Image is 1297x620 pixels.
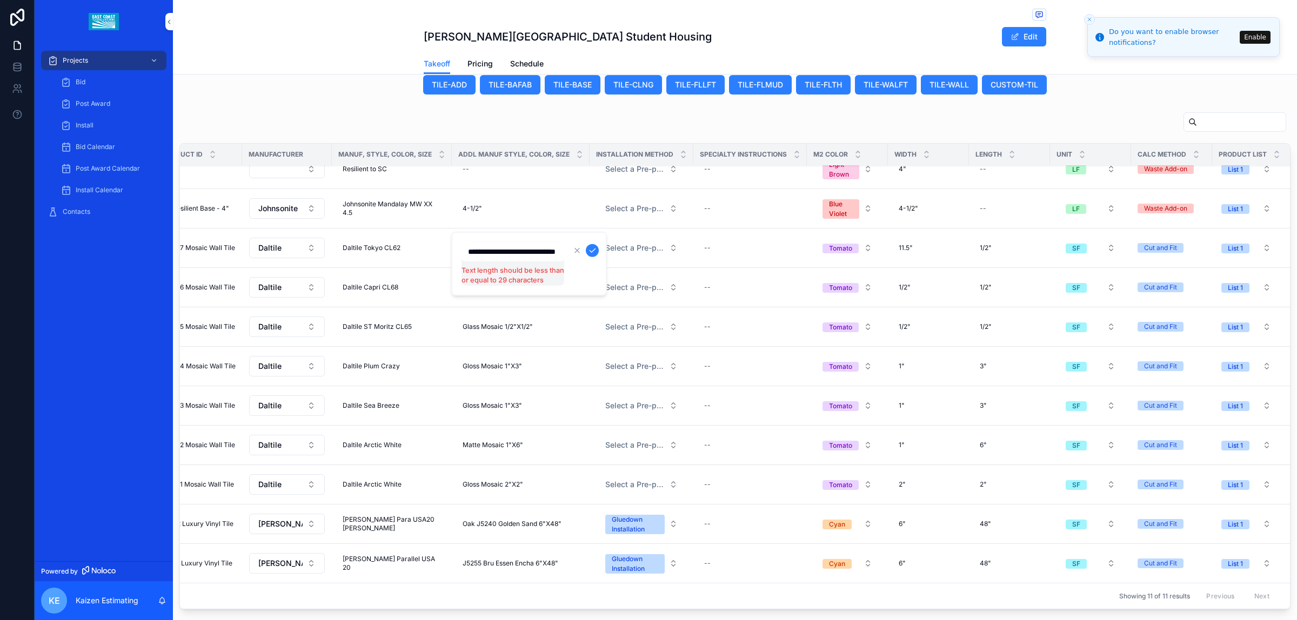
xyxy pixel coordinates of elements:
[1057,316,1125,337] a: Select Button
[829,441,852,450] div: Tomato
[729,75,792,95] button: TILE-FLMUD
[1228,322,1243,332] div: List 1
[489,79,532,90] span: TILE-BAFAB
[258,400,282,411] span: Daltile
[258,479,282,490] span: Daltile
[894,279,962,296] a: 1/2"
[338,279,445,296] a: Daltile Capri CL68
[249,355,325,377] a: Select Button
[249,277,325,298] a: Select Button
[700,358,800,375] a: --
[700,436,800,454] a: --
[700,160,800,178] a: --
[814,238,881,258] button: Select Button
[980,165,986,173] div: --
[480,75,540,95] button: TILE-BAFAB
[1212,474,1280,495] a: Select Button
[1057,356,1124,376] button: Select Button
[343,165,387,173] span: Resilient to SC
[1144,164,1187,174] div: Waste Add-on
[796,75,851,95] button: TILE-FLTH
[813,435,881,455] a: Select Button
[980,283,992,292] span: 1/2"
[605,321,665,332] span: Select a Pre-populated Installation Method
[343,362,400,370] span: Daltile Plum Crazy
[921,75,978,95] button: TILE-WALL
[1144,204,1187,213] div: Waste Add-on
[162,480,236,489] a: CMT-1 Mosaic Wall Tile
[343,441,402,449] span: Daltile Arctic White
[814,475,881,494] button: Select Button
[814,278,881,297] button: Select Button
[1212,356,1280,376] a: Select Button
[1228,441,1243,450] div: List 1
[829,401,852,411] div: Tomato
[1072,322,1080,332] div: SF
[1057,238,1125,258] a: Select Button
[249,434,325,456] a: Select Button
[899,204,918,213] span: 4-1/2"
[1138,164,1206,174] a: Waste Add-on
[813,154,881,184] a: Select Button
[162,362,236,370] a: CMT-4 Mosaic Wall Tile
[1138,361,1206,371] a: Cut and Fit
[899,362,905,370] span: 1"
[1213,278,1280,297] button: Select Button
[76,143,115,151] span: Bid Calendar
[1138,243,1206,253] a: Cut and Fit
[813,474,881,495] a: Select Button
[1213,356,1280,376] button: Select Button
[249,474,325,495] a: Select Button
[700,200,800,217] a: --
[1072,283,1080,293] div: SF
[35,43,173,235] div: scrollable content
[458,436,583,454] a: Matte Mosaic 1"X6"
[605,479,665,490] span: Select a Pre-populated Installation Method
[1213,396,1280,415] button: Select Button
[899,244,913,252] span: 11.5"
[980,401,987,410] span: 3"
[1228,401,1243,411] div: List 1
[338,318,445,335] a: Daltile ST Moritz CL65
[605,75,662,95] button: TILE-CLNG
[1228,204,1243,214] div: List 1
[605,282,665,293] span: Select a Pre-populated Installation Method
[1228,283,1243,293] div: List 1
[338,196,445,221] a: Johnsonite Mandalay MW XX 4.5
[1057,435,1124,455] button: Select Button
[980,244,992,252] span: 1/2"
[249,316,325,338] a: Select Button
[894,397,962,414] a: 1"
[338,476,445,493] a: Daltile Arctic White
[162,244,236,252] a: CMT-7 Mosaic Wall Tile
[1213,435,1280,455] button: Select Button
[41,51,166,70] a: Projects
[894,358,962,375] a: 1"
[605,203,665,214] span: Select a Pre-populated Installation Method
[597,435,686,455] button: Select Button
[704,322,711,331] div: --
[162,204,236,213] a: VB Resilient Base - 4"
[432,79,467,90] span: TILE-ADD
[467,58,493,69] span: Pricing
[596,159,687,179] a: Select Button
[1212,316,1280,337] a: Select Button
[1138,401,1206,410] a: Cut and Fit
[467,54,493,76] a: Pricing
[424,54,450,75] a: Takeoff
[249,395,325,416] button: Select Button
[1138,480,1206,489] a: Cut and Fit
[613,79,653,90] span: TILE-CLNG
[1057,159,1125,179] a: Select Button
[899,322,911,331] span: 1/2"
[458,476,583,493] a: Gloss Mosaic 2"X2"
[1144,322,1177,332] div: Cut and Fit
[258,242,282,253] span: Daltile
[829,160,853,179] div: Light Brown
[258,203,298,214] span: Johnsonite
[1212,435,1280,455] a: Select Button
[1072,204,1080,214] div: LF
[1002,27,1046,46] button: Edit
[1057,395,1125,416] a: Select Button
[1057,474,1125,495] a: Select Button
